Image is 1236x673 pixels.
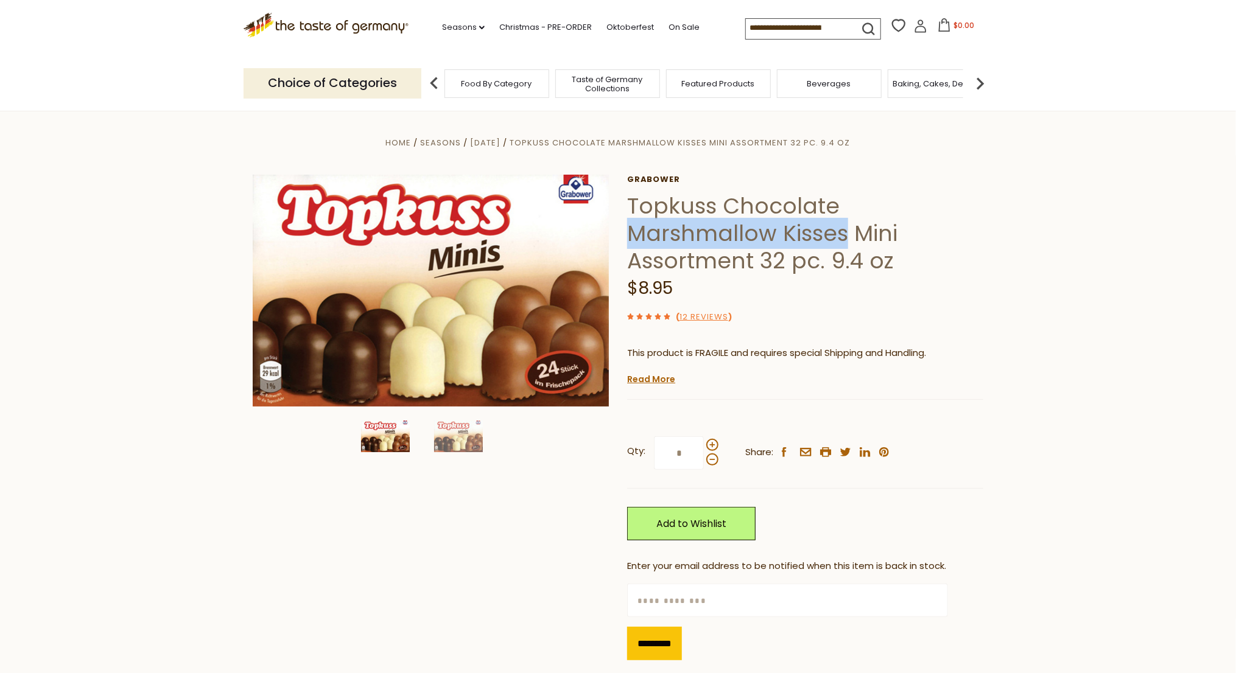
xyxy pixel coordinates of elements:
a: On Sale [669,21,700,34]
span: ( ) [676,311,732,323]
input: Qty: [654,436,704,470]
span: Share: [745,445,773,460]
p: Choice of Categories [244,68,421,98]
span: $0.00 [953,20,974,30]
h1: Topkuss Chocolate Marshmallow Kisses Mini Assortment 32 pc. 9.4 oz [627,192,983,274]
li: We will ship this product in heat-protective, cushioned packaging and ice during warm weather mon... [639,369,983,385]
a: Christmas - PRE-ORDER [499,21,592,34]
a: Oktoberfest [606,21,654,34]
a: Seasons [442,21,485,34]
a: 12 Reviews [679,311,728,324]
button: $0.00 [930,18,981,37]
a: Add to Wishlist [627,507,756,540]
img: previous arrow [422,71,446,96]
a: Topkuss Chocolate Marshmallow Kisses Mini Assortment 32 pc. 9.4 oz [510,137,851,148]
span: $8.95 [627,276,673,300]
img: Topkuss Chocolate Marshmellow Kisses (4 units) [253,175,609,406]
strong: Qty: [627,444,645,459]
div: Enter your email address to be notified when this item is back in stock. [627,559,983,574]
img: Topkuss Minis Chocolate Kisses in three varieties [434,420,483,452]
p: This product is FRAGILE and requires special Shipping and Handling. [627,346,983,361]
a: Taste of Germany Collections [559,75,656,93]
a: Featured Products [682,79,755,88]
a: [DATE] [470,137,500,148]
a: Grabower [627,175,983,184]
a: Food By Category [462,79,532,88]
a: Baking, Cakes, Desserts [893,79,987,88]
a: Read More [627,373,675,385]
img: Topkuss Chocolate Marshmellow Kisses (4 units) [361,420,410,452]
a: Home [385,137,411,148]
a: Beverages [807,79,851,88]
img: next arrow [968,71,992,96]
a: Seasons [420,137,461,148]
